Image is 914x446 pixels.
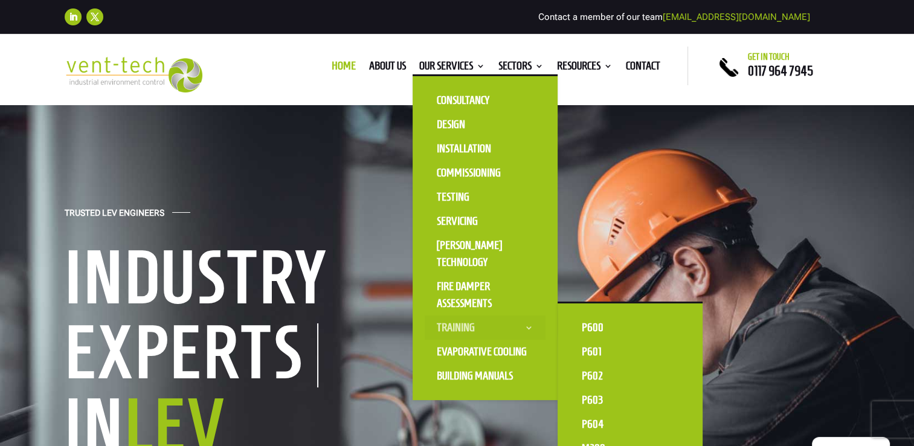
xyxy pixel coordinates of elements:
a: Consultancy [425,88,546,112]
a: Installation [425,137,546,161]
a: Follow on X [86,8,103,25]
a: 0117 964 7945 [748,63,813,78]
a: Design [425,112,546,137]
a: Home [332,62,356,75]
a: Evaporative Cooling [425,340,546,364]
a: [PERSON_NAME] Technology [425,233,546,274]
a: P602 [570,364,690,388]
h1: Experts [65,323,318,387]
a: Resources [557,62,613,75]
a: [EMAIL_ADDRESS][DOMAIN_NAME] [663,11,810,22]
a: Servicing [425,209,546,233]
a: Contact [626,62,660,75]
a: About us [369,62,406,75]
a: P600 [570,315,690,340]
a: Commissioning [425,161,546,185]
a: P603 [570,388,690,412]
a: Building Manuals [425,364,546,388]
h1: Industry [65,239,439,322]
a: Sectors [498,62,544,75]
a: P601 [570,340,690,364]
img: 2023-09-27T08_35_16.549ZVENT-TECH---Clear-background [65,57,203,92]
a: Training [425,315,546,340]
a: Testing [425,185,546,209]
a: Follow on LinkedIn [65,8,82,25]
a: P604 [570,412,690,436]
span: Contact a member of our team [538,11,810,22]
span: Get in touch [748,52,790,62]
h4: Trusted LEV Engineers [65,208,164,224]
a: Fire Damper Assessments [425,274,546,315]
a: Our Services [419,62,485,75]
